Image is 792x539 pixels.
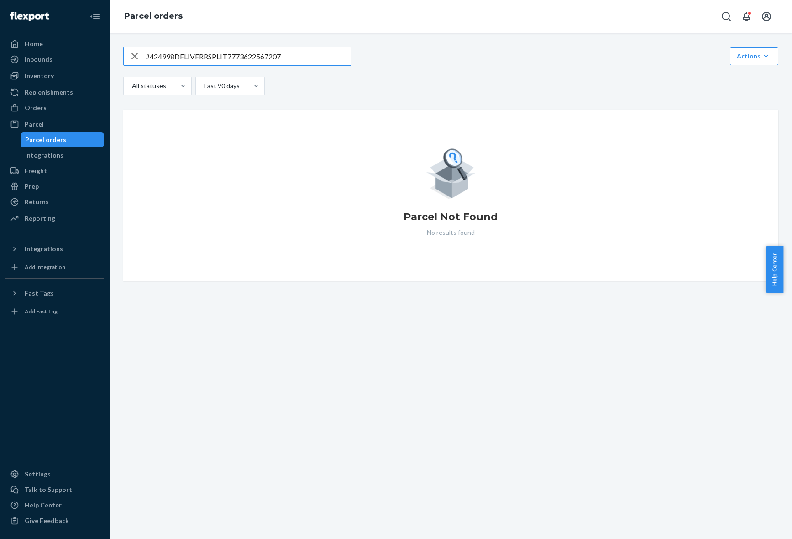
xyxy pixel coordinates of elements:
a: Talk to Support [5,482,104,497]
div: Give Feedback [25,516,69,525]
a: Parcel [5,117,104,132]
input: Last 90 days [203,81,204,90]
div: Parcel [25,120,44,129]
a: Prep [5,179,104,194]
button: Open notifications [737,7,755,26]
a: Settings [5,467,104,481]
a: Parcel orders [21,132,105,147]
button: Open account menu [757,7,776,26]
img: Flexport logo [10,12,49,21]
div: Fast Tags [25,289,54,298]
a: Parcel orders [124,11,183,21]
div: Settings [25,470,51,479]
a: Integrations [21,148,105,163]
h1: Parcel Not Found [404,210,498,224]
a: Add Integration [5,260,104,275]
div: Add Integration [25,263,65,271]
ol: breadcrumbs [117,3,190,30]
input: Search parcels [146,47,351,65]
a: Add Fast Tag [5,304,104,319]
button: Fast Tags [5,286,104,301]
div: Help Center [25,501,62,510]
a: Inventory [5,69,104,83]
button: Open Search Box [717,7,735,26]
a: Help Center [5,498,104,513]
div: Inventory [25,71,54,80]
div: Talk to Support [25,485,72,494]
div: Freight [25,166,47,175]
div: Prep [25,182,39,191]
input: All statuses [131,81,132,90]
div: Integrations [25,151,63,160]
a: Returns [5,195,104,209]
div: Inbounds [25,55,52,64]
button: Close Navigation [86,7,104,26]
div: Reporting [25,214,55,223]
div: Replenishments [25,88,73,97]
div: Returns [25,197,49,206]
a: Replenishments [5,85,104,100]
p: No results found [427,228,475,237]
div: Orders [25,103,47,112]
button: Actions [730,47,778,65]
button: Help Center [766,246,783,293]
a: Home [5,37,104,51]
div: Parcel orders [25,135,66,144]
a: Orders [5,100,104,115]
div: Actions [737,52,771,61]
button: Integrations [5,242,104,256]
div: Integrations [25,244,63,254]
div: Home [25,39,43,48]
button: Give Feedback [5,513,104,528]
a: Freight [5,164,104,178]
img: Empty list [426,146,476,199]
a: Reporting [5,211,104,226]
a: Inbounds [5,52,104,67]
div: Add Fast Tag [25,307,58,315]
